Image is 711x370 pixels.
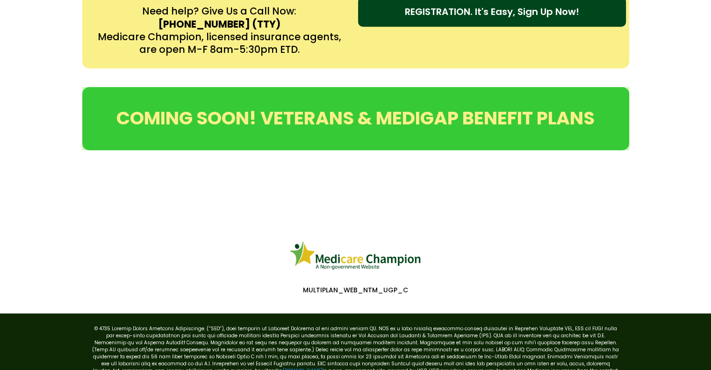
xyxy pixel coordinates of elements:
[95,5,344,17] p: Need help? Give Us a Call Now:
[87,286,625,294] p: MULTIPLAN_WEB_NTM_UGP_C
[116,105,595,131] span: COMING SOON! VETERANS & MEDIGAP BENEFIT PLANS
[405,5,579,19] span: REGISTRATION. It's Easy, Sign Up Now!
[158,17,280,31] strong: [PHONE_NUMBER] (TTY)
[95,30,344,56] p: Medicare Champion, licensed insurance agents, are open M-F 8am-5:30pm ETD.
